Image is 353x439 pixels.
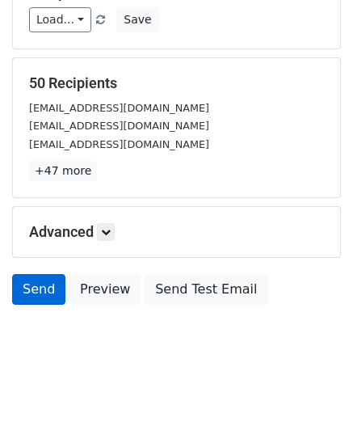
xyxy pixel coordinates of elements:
h5: Advanced [29,223,324,241]
a: Send Test Email [145,274,267,305]
small: [EMAIL_ADDRESS][DOMAIN_NAME] [29,138,209,150]
a: +47 more [29,161,97,181]
a: Send [12,274,65,305]
a: Load... [29,7,91,32]
h5: 50 Recipients [29,74,324,92]
small: [EMAIL_ADDRESS][DOMAIN_NAME] [29,120,209,132]
small: [EMAIL_ADDRESS][DOMAIN_NAME] [29,102,209,114]
a: Preview [69,274,141,305]
button: Save [116,7,158,32]
iframe: Chat Widget [272,361,353,439]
